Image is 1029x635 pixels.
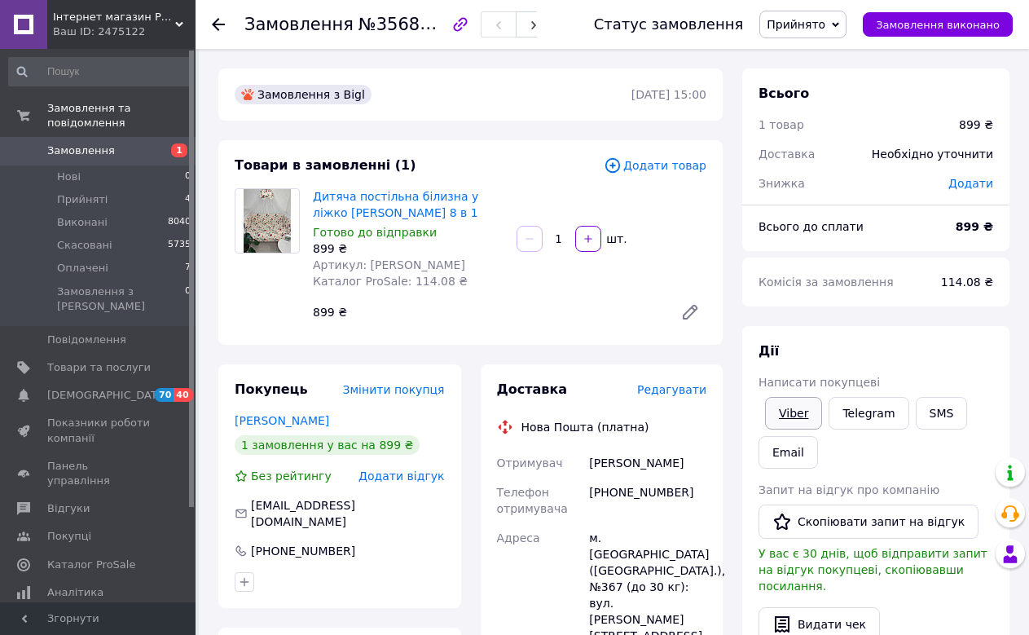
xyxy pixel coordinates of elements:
[497,531,540,545] span: Адреса
[47,558,135,572] span: Каталог ProSale
[47,416,151,445] span: Показники роботи компанії
[767,18,825,31] span: Прийнято
[517,419,653,435] div: Нова Пошта (платна)
[759,505,978,539] button: Скопіювати запит на відгук
[185,261,191,276] span: 7
[249,543,357,559] div: [PHONE_NUMBER]
[759,547,987,593] span: У вас є 30 днів, щоб відправити запит на відгук покупцеві, скопіювавши посилання.
[53,10,175,24] span: Інтернет магазин Protorg
[57,261,108,276] span: Оплачені
[313,258,465,271] span: Артикул: [PERSON_NAME]
[235,85,372,104] div: Замовлення з Bigl
[759,376,880,389] span: Написати покупцеві
[251,499,355,528] span: [EMAIL_ADDRESS][DOMAIN_NAME]
[57,192,108,207] span: Прийняті
[306,301,667,324] div: 899 ₴
[759,86,809,101] span: Всього
[57,170,81,184] span: Нові
[765,397,822,430] a: Viber
[47,459,151,488] span: Панель управління
[244,15,354,34] span: Замовлення
[155,388,174,402] span: 70
[497,381,568,397] span: Доставка
[759,483,939,496] span: Запит на відгук про компанію
[862,136,1003,172] div: Необхідно уточнити
[244,189,292,253] img: Дитяча постільна білизна у ліжко Мікі Маус 8 в 1
[53,24,196,39] div: Ваш ID: 2475122
[941,276,993,289] span: 114.08 ₴
[637,383,706,396] span: Редагувати
[251,470,332,483] span: Без рейтингу
[57,284,185,314] span: Замовлення з [PERSON_NAME]
[313,190,478,219] a: Дитяча постільна білизна у ліжко [PERSON_NAME] 8 в 1
[358,14,474,34] span: №356890071
[594,16,744,33] div: Статус замовлення
[47,585,103,600] span: Аналітика
[497,456,563,470] span: Отримувач
[759,118,804,131] span: 1 товар
[313,226,437,239] span: Готово до відправки
[674,296,706,329] a: Редагувати
[497,486,568,515] span: Телефон отримувача
[47,101,196,130] span: Замовлення та повідомлення
[916,397,968,430] button: SMS
[47,501,90,516] span: Відгуки
[185,192,191,207] span: 4
[343,383,445,396] span: Змінити покупця
[47,360,151,375] span: Товари та послуги
[185,284,191,314] span: 0
[212,16,225,33] div: Повернутися назад
[759,220,864,233] span: Всього до сплати
[47,529,91,544] span: Покупці
[235,381,308,397] span: Покупець
[47,333,126,347] span: Повідомлення
[948,177,993,190] span: Додати
[358,470,444,483] span: Додати відгук
[876,19,1000,31] span: Замовлення виконано
[759,148,815,161] span: Доставка
[759,436,818,469] button: Email
[959,117,993,133] div: 899 ₴
[168,238,191,253] span: 5735
[759,177,805,190] span: Знижка
[185,170,191,184] span: 0
[586,448,710,478] div: [PERSON_NAME]
[604,157,706,174] span: Додати товар
[863,12,1013,37] button: Замовлення виконано
[235,414,329,427] a: [PERSON_NAME]
[235,435,420,455] div: 1 замовлення у вас на 899 ₴
[956,220,993,233] b: 899 ₴
[47,388,168,403] span: [DEMOGRAPHIC_DATA]
[57,238,112,253] span: Скасовані
[235,157,416,173] span: Товари в замовленні (1)
[603,231,629,247] div: шт.
[168,215,191,230] span: 8040
[174,388,192,402] span: 40
[759,276,894,289] span: Комісія за замовлення
[8,57,192,86] input: Пошук
[829,397,908,430] a: Telegram
[313,275,468,288] span: Каталог ProSale: 114.08 ₴
[631,88,706,101] time: [DATE] 15:00
[57,215,108,230] span: Виконані
[586,478,710,523] div: [PHONE_NUMBER]
[47,143,115,158] span: Замовлення
[313,240,504,257] div: 899 ₴
[759,343,779,359] span: Дії
[171,143,187,157] span: 1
